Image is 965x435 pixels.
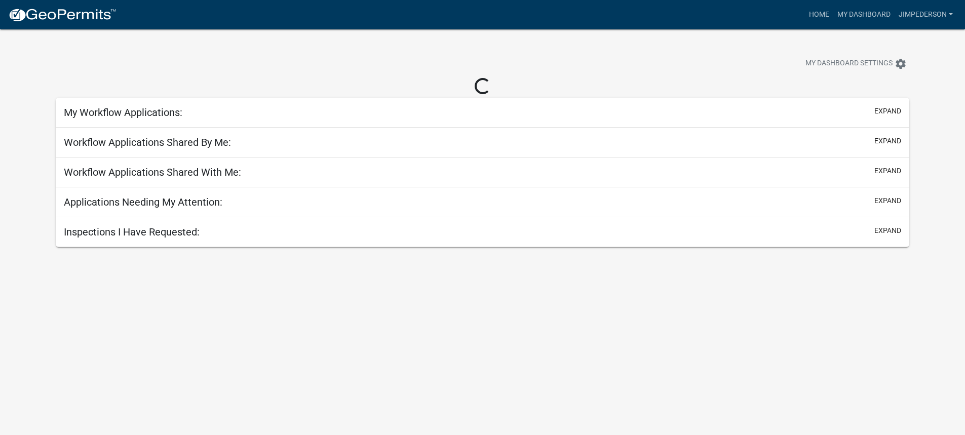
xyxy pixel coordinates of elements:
[64,196,222,208] h5: Applications Needing My Attention:
[895,5,957,24] a: jimpederson
[64,226,200,238] h5: Inspections I Have Requested:
[805,5,833,24] a: Home
[874,166,901,176] button: expand
[874,106,901,116] button: expand
[833,5,895,24] a: My Dashboard
[874,136,901,146] button: expand
[805,58,893,70] span: My Dashboard Settings
[797,54,915,73] button: My Dashboard Settingssettings
[895,58,907,70] i: settings
[64,136,231,148] h5: Workflow Applications Shared By Me:
[64,106,182,118] h5: My Workflow Applications:
[64,166,241,178] h5: Workflow Applications Shared With Me:
[874,195,901,206] button: expand
[874,225,901,236] button: expand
